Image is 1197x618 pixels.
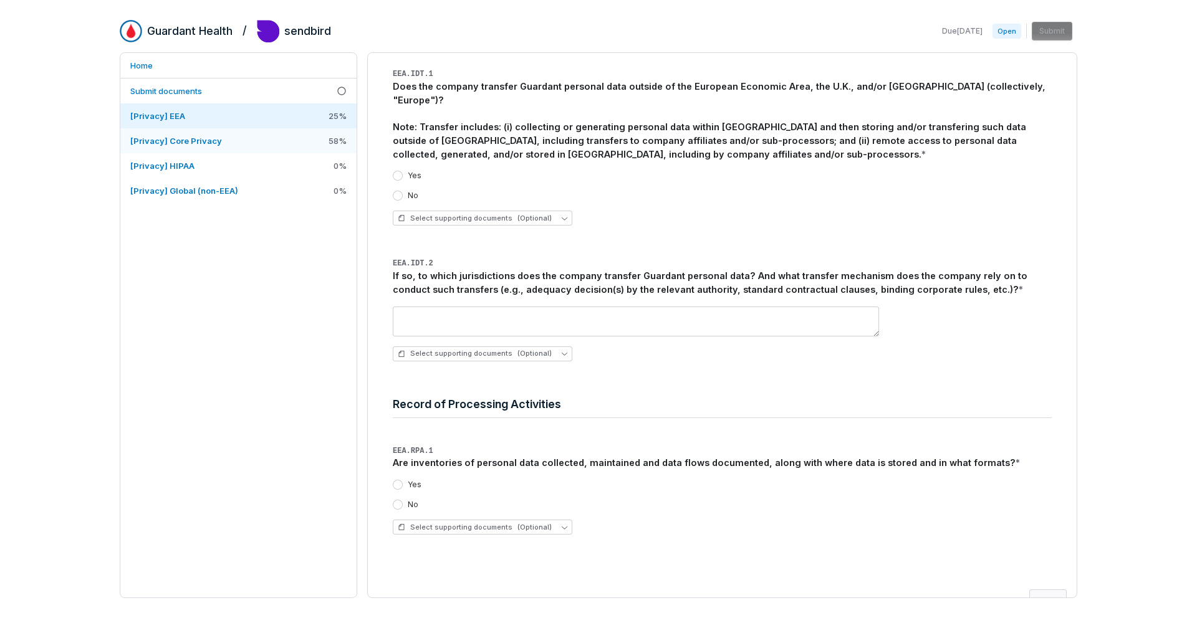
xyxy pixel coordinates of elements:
[120,103,357,128] a: [Privacy] EEA25%
[517,214,552,223] span: (Optional)
[120,53,357,78] a: Home
[393,456,1052,470] div: Are inventories of personal data collected, maintained and data flows documented, along with wher...
[393,396,1052,412] h4: Record of Processing Activities
[329,110,347,121] span: 25 %
[408,171,421,181] label: Yes
[329,135,347,146] span: 58 %
[408,500,418,510] label: No
[393,259,433,268] span: EEA.IDT.2
[398,349,552,358] span: Select supporting documents
[393,80,1052,161] div: Does the company transfer Guardant personal data outside of the European Economic Area, the U.K.,...
[120,78,357,103] a: Submit documents
[130,136,222,146] span: [Privacy] Core Privacy
[408,191,418,201] label: No
[284,23,331,39] h2: sendbird
[398,523,552,532] span: Select supporting documents
[393,269,1052,297] div: If so, to which jurisdictions does the company transfer Guardant personal data? And what transfer...
[517,349,552,358] span: (Optional)
[120,128,357,153] a: [Privacy] Core Privacy58%
[517,523,552,532] span: (Optional)
[334,160,347,171] span: 0 %
[243,20,247,39] h2: /
[130,161,195,171] span: [Privacy] HIPAA
[147,23,233,39] h2: Guardant Health
[393,70,433,78] span: EEA.IDT.1
[408,480,421,490] label: Yes
[942,26,983,36] span: Due [DATE]
[120,153,357,178] a: [Privacy] HIPAA0%
[393,447,433,455] span: EEA.RPA.1
[993,24,1021,39] span: Open
[130,111,185,121] span: [Privacy] EEA
[120,178,357,203] a: [Privacy] Global (non-EEA)0%
[398,214,552,223] span: Select supporting documents
[334,185,347,196] span: 0 %
[130,186,238,196] span: [Privacy] Global (non-EEA)
[130,86,202,96] span: Submit documents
